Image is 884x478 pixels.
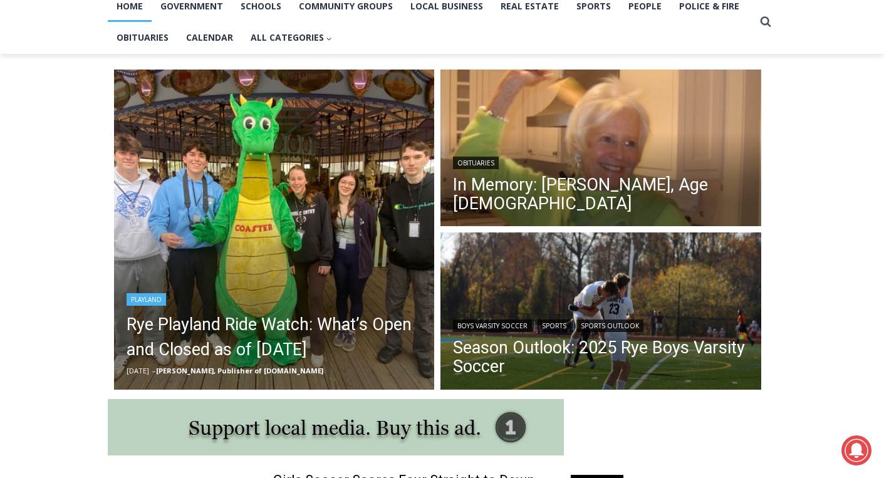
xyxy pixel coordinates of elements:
a: Read More Season Outlook: 2025 Rye Boys Varsity Soccer [440,232,761,393]
div: "the precise, almost orchestrated movements of cutting and assembling sushi and [PERSON_NAME] mak... [129,78,184,150]
time: [DATE] [127,366,149,375]
img: Obituary - Barbara defrondeville [440,70,761,230]
button: View Search Form [754,11,777,33]
img: support local media, buy this ad [108,399,564,455]
span: Open Tues. - Sun. [PHONE_NUMBER] [4,129,123,177]
a: Playland [127,293,166,306]
a: Read More Rye Playland Ride Watch: What’s Open and Closed as of Thursday, September 4, 2025 [114,70,435,390]
a: Read More In Memory: Barbara de Frondeville, Age 88 [440,70,761,230]
div: | | [453,317,749,332]
button: Child menu of All Categories [242,22,341,53]
a: Sports Outlook [576,320,643,332]
a: Rye Playland Ride Watch: What’s Open and Closed as of [DATE] [127,312,422,362]
a: In Memory: [PERSON_NAME], Age [DEMOGRAPHIC_DATA] [453,175,749,213]
a: Open Tues. - Sun. [PHONE_NUMBER] [1,126,126,156]
img: (PHOTO: MyRye.com interns from Rye High School with Coaster the Dragon during a Playland Park med... [114,70,435,390]
a: Boys Varsity Soccer [453,320,532,332]
span: – [152,366,156,375]
img: (PHOTO: Alex van der Voort and Lex Cox of Rye Boys Varsity Soccer on Thursday, October 31, 2024 f... [440,232,761,393]
a: Season Outlook: 2025 Rye Boys Varsity Soccer [453,338,749,376]
a: Obituaries [453,157,499,169]
div: "[PERSON_NAME] and I covered the [DATE] Parade, which was a really eye opening experience as I ha... [316,1,592,122]
a: Intern @ [DOMAIN_NAME] [301,122,607,156]
a: Obituaries [108,22,177,53]
a: [PERSON_NAME], Publisher of [DOMAIN_NAME] [156,366,323,375]
a: Sports [538,320,571,332]
a: Calendar [177,22,242,53]
span: Intern @ [DOMAIN_NAME] [328,125,581,153]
